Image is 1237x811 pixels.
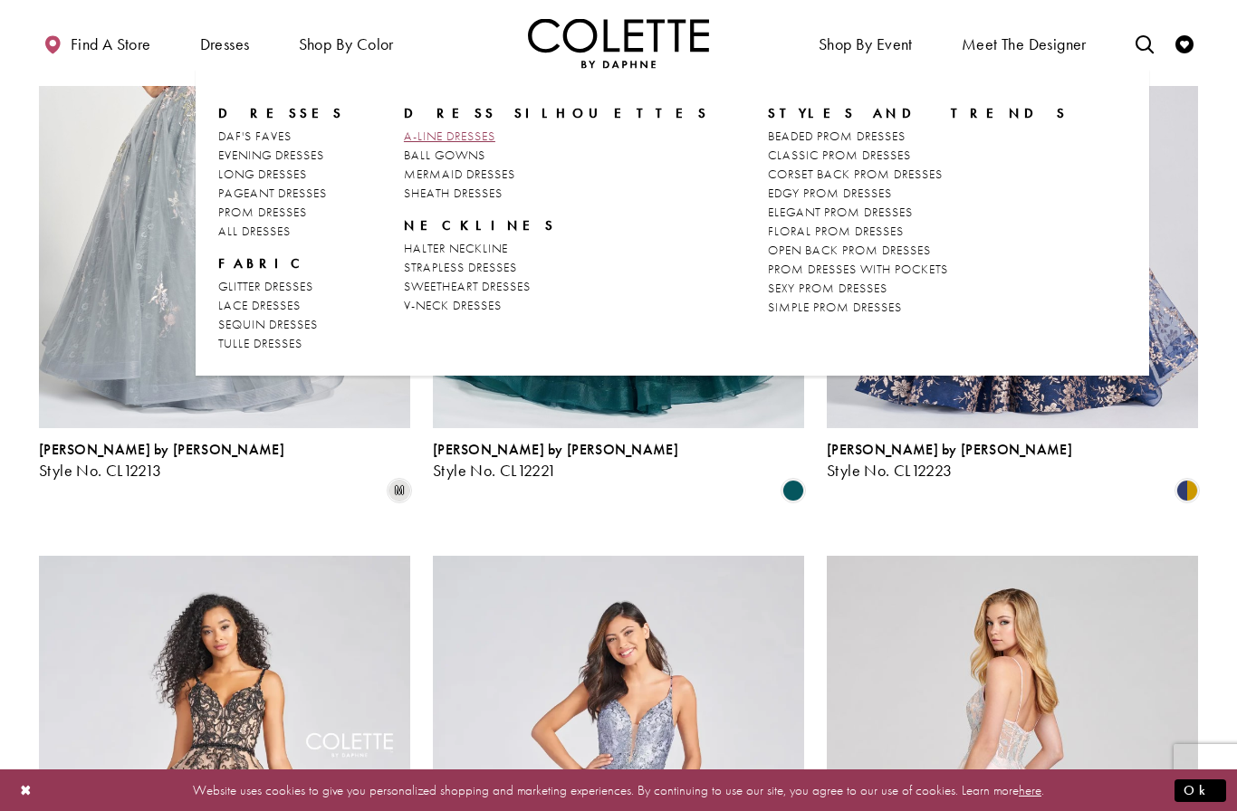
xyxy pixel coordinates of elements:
span: BALL GOWNS [404,147,485,163]
div: Colette by Daphne Style No. CL12223 [827,442,1072,480]
a: EVENING DRESSES [218,146,345,165]
a: CORSET BACK PROM DRESSES [768,165,1068,184]
a: PAGEANT DRESSES [218,184,345,203]
a: Find a store [39,18,155,68]
span: LACE DRESSES [218,297,301,313]
a: DAF'S FAVES [218,127,345,146]
span: FLORAL PROM DRESSES [768,223,904,239]
span: ELEGANT PROM DRESSES [768,204,913,220]
span: Shop By Event [819,35,913,53]
span: Style No. CL12223 [827,460,953,481]
span: FABRIC [218,254,345,272]
span: STRAPLESS DRESSES [404,259,517,275]
span: PROM DRESSES WITH POCKETS [768,261,948,277]
a: ELEGANT PROM DRESSES [768,203,1068,222]
span: STYLES AND TRENDS [768,104,1068,122]
span: Style No. CL12213 [39,460,162,481]
span: Meet the designer [962,35,1087,53]
a: MERMAID DRESSES [404,165,709,184]
a: PROM DRESSES [218,203,345,222]
a: SHEATH DRESSES [404,184,709,203]
a: CLASSIC PROM DRESSES [768,146,1068,165]
span: [PERSON_NAME] by [PERSON_NAME] [39,440,284,459]
span: GLITTER DRESSES [218,278,313,294]
span: MERMAID DRESSES [404,166,515,182]
a: A-LINE DRESSES [404,127,709,146]
span: PROM DRESSES [218,204,307,220]
span: Style No. CL12221 [433,460,557,481]
span: TULLE DRESSES [218,335,302,351]
button: Submit Dialog [1175,778,1226,801]
a: SEQUIN DRESSES [218,315,345,334]
a: V-NECK DRESSES [404,296,709,315]
a: Check Wishlist [1171,18,1198,68]
span: BEADED PROM DRESSES [768,128,906,144]
span: SEQUIN DRESSES [218,316,318,332]
a: GLITTER DRESSES [218,277,345,296]
a: here [1019,780,1041,798]
span: NECKLINES [404,216,556,234]
span: Shop by color [294,18,398,68]
span: FABRIC [218,254,309,272]
img: Colette by Daphne [528,18,709,68]
p: Website uses cookies to give you personalized shopping and marketing experiences. By continuing t... [130,778,1107,802]
span: [PERSON_NAME] by [PERSON_NAME] [827,440,1072,459]
span: SHEATH DRESSES [404,185,503,201]
span: SWEETHEART DRESSES [404,278,531,294]
span: LONG DRESSES [218,166,307,182]
span: DRESS SILHOUETTES [404,104,709,122]
a: STRAPLESS DRESSES [404,258,709,277]
span: Find a store [71,35,151,53]
a: SIMPLE PROM DRESSES [768,298,1068,317]
a: Toggle search [1131,18,1158,68]
span: SIMPLE PROM DRESSES [768,299,902,315]
span: Dresses [218,104,345,122]
span: Shop by color [299,35,394,53]
a: ALL DRESSES [218,222,345,241]
span: [PERSON_NAME] by [PERSON_NAME] [433,440,678,459]
a: BALL GOWNS [404,146,709,165]
span: EVENING DRESSES [218,147,324,163]
span: PAGEANT DRESSES [218,185,327,201]
span: Dresses [200,35,250,53]
span: Shop By Event [814,18,917,68]
a: PROM DRESSES WITH POCKETS [768,260,1068,279]
a: OPEN BACK PROM DRESSES [768,241,1068,260]
span: OPEN BACK PROM DRESSES [768,242,931,258]
div: Colette by Daphne Style No. CL12213 [39,442,284,480]
a: FLORAL PROM DRESSES [768,222,1068,241]
span: HALTER NECKLINE [404,240,508,256]
i: Platinum/Multi [388,480,410,501]
span: SEXY PROM DRESSES [768,280,887,296]
button: Close Dialog [11,774,42,806]
a: Meet the designer [957,18,1091,68]
a: LONG DRESSES [218,165,345,184]
a: BEADED PROM DRESSES [768,127,1068,146]
span: ALL DRESSES [218,223,291,239]
i: Navy Blue/Gold [1176,480,1198,501]
span: CORSET BACK PROM DRESSES [768,166,943,182]
span: Dresses [196,18,254,68]
span: A-LINE DRESSES [404,128,495,144]
a: EDGY PROM DRESSES [768,184,1068,203]
span: CLASSIC PROM DRESSES [768,147,911,163]
a: SEXY PROM DRESSES [768,279,1068,298]
a: TULLE DRESSES [218,334,345,353]
div: Colette by Daphne Style No. CL12221 [433,442,678,480]
a: SWEETHEART DRESSES [404,277,709,296]
span: DAF'S FAVES [218,128,292,144]
a: HALTER NECKLINE [404,239,709,258]
span: EDGY PROM DRESSES [768,185,892,201]
i: Spruce [782,480,804,501]
a: Visit Home Page [528,18,709,68]
a: LACE DRESSES [218,296,345,315]
span: V-NECK DRESSES [404,297,502,313]
span: NECKLINES [404,216,709,234]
